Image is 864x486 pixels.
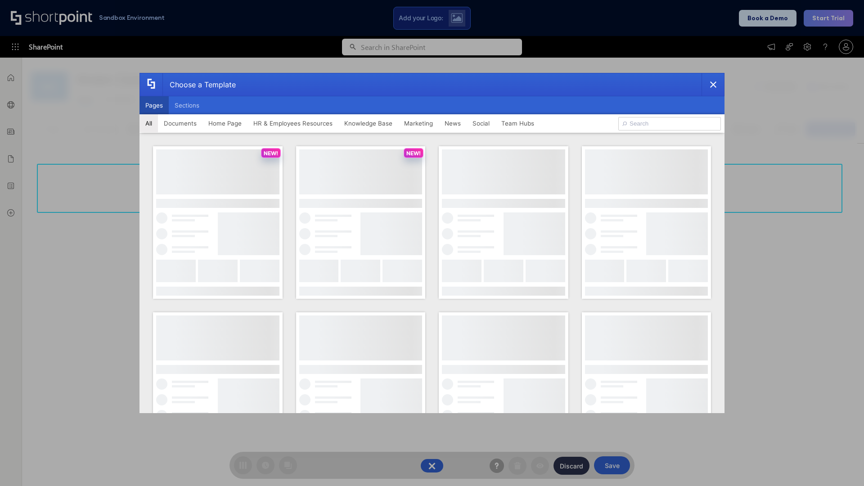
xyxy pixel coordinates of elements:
button: All [139,114,158,132]
button: HR & Employees Resources [247,114,338,132]
div: Choose a Template [162,73,236,96]
p: NEW! [264,150,278,157]
div: template selector [139,73,724,413]
button: Marketing [398,114,439,132]
button: Social [467,114,495,132]
button: Knowledge Base [338,114,398,132]
p: NEW! [406,150,421,157]
button: Team Hubs [495,114,540,132]
button: Sections [169,96,205,114]
button: Documents [158,114,202,132]
input: Search [618,117,721,130]
button: Pages [139,96,169,114]
button: Home Page [202,114,247,132]
iframe: Chat Widget [819,443,864,486]
button: News [439,114,467,132]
